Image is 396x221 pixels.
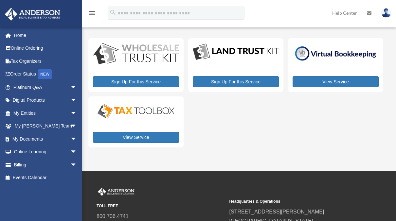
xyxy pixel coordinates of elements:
[70,94,83,107] span: arrow_drop_down
[93,43,179,66] img: WS-Trust-Kit-lgo-1.jpg
[109,9,117,16] i: search
[93,132,179,143] a: View Service
[70,120,83,133] span: arrow_drop_down
[70,158,83,172] span: arrow_drop_down
[70,81,83,94] span: arrow_drop_down
[193,76,279,87] a: Sign Up For this Service
[70,107,83,120] span: arrow_drop_down
[5,29,87,42] a: Home
[93,76,179,87] a: Sign Up For this Service
[5,120,87,133] a: My [PERSON_NAME] Teamarrow_drop_down
[5,145,87,159] a: Online Learningarrow_drop_down
[70,132,83,146] span: arrow_drop_down
[97,188,136,196] img: Anderson Advisors Platinum Portal
[5,107,87,120] a: My Entitiesarrow_drop_down
[229,209,324,214] a: [STREET_ADDRESS][PERSON_NAME]
[5,171,87,184] a: Events Calendar
[97,213,129,219] a: 800.706.4741
[3,8,62,21] img: Anderson Advisors Platinum Portal
[5,55,87,68] a: Tax Organizers
[97,203,225,210] small: TOLL FREE
[38,69,52,79] div: NEW
[88,11,96,17] a: menu
[381,8,391,18] img: User Pic
[5,94,83,107] a: Digital Productsarrow_drop_down
[5,42,87,55] a: Online Ordering
[5,158,87,171] a: Billingarrow_drop_down
[193,43,279,61] img: LandTrust_lgo-1.jpg
[88,9,96,17] i: menu
[5,81,87,94] a: Platinum Q&Aarrow_drop_down
[229,198,358,205] small: Headquarters & Operations
[5,132,87,145] a: My Documentsarrow_drop_down
[70,145,83,159] span: arrow_drop_down
[5,68,87,81] a: Order StatusNEW
[293,76,379,87] a: View Service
